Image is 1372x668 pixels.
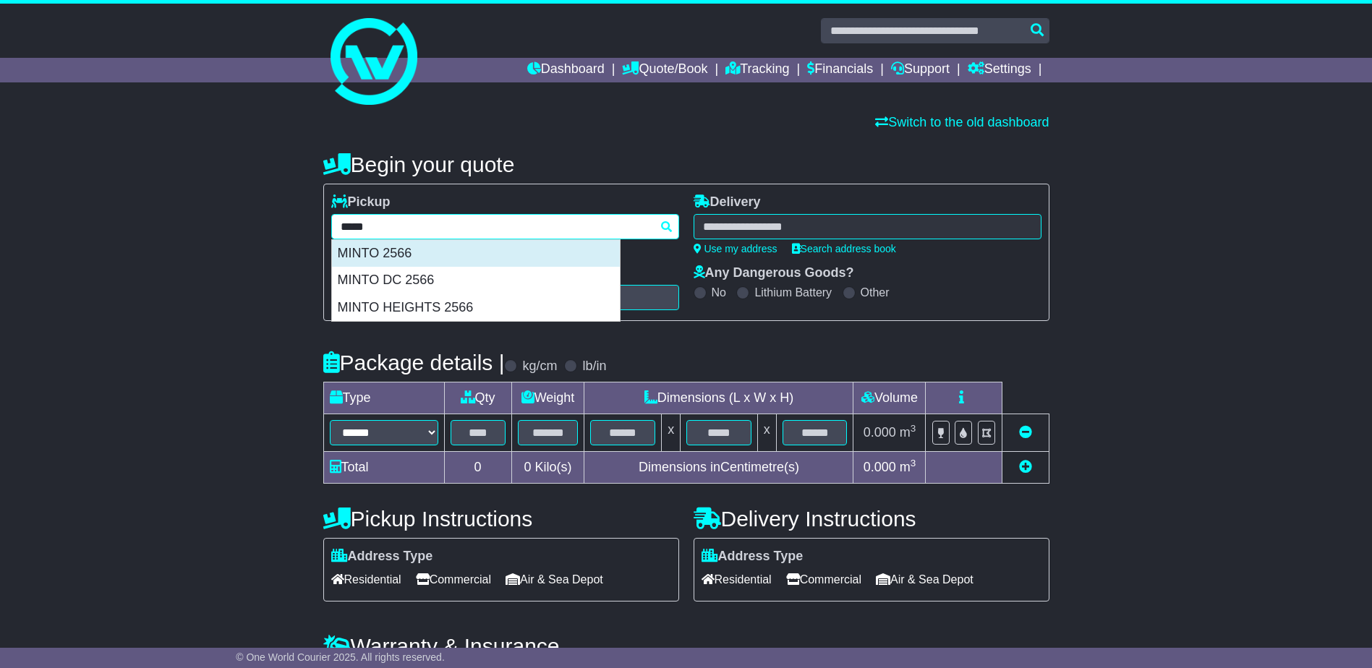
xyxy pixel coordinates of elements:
typeahead: Please provide city [331,214,679,239]
sup: 3 [911,423,916,434]
h4: Delivery Instructions [694,507,1049,531]
td: Type [323,382,444,414]
span: © One World Courier 2025. All rights reserved. [236,651,445,663]
td: 0 [444,452,511,484]
h4: Pickup Instructions [323,507,679,531]
a: Switch to the old dashboard [875,115,1049,129]
td: x [662,414,681,452]
a: Support [891,58,950,82]
span: 0.000 [864,460,896,474]
td: Weight [511,382,584,414]
span: Commercial [416,568,491,591]
td: Qty [444,382,511,414]
div: MINTO DC 2566 [332,267,620,294]
td: Kilo(s) [511,452,584,484]
span: Air & Sea Depot [506,568,603,591]
div: MINTO HEIGHTS 2566 [332,294,620,322]
span: m [900,460,916,474]
a: Remove this item [1019,425,1032,440]
a: Add new item [1019,460,1032,474]
span: 0 [524,460,531,474]
h4: Package details | [323,351,505,374]
h4: Warranty & Insurance [323,634,1049,658]
label: Other [861,286,890,299]
label: Address Type [331,549,433,565]
label: Address Type [702,549,804,565]
div: MINTO 2566 [332,240,620,267]
td: Volume [853,382,926,414]
span: Residential [331,568,401,591]
span: Air & Sea Depot [876,568,973,591]
a: Search address book [792,243,896,254]
td: Dimensions (L x W x H) [584,382,853,414]
span: m [900,425,916,440]
td: Dimensions in Centimetre(s) [584,452,853,484]
span: Commercial [786,568,861,591]
span: Residential [702,568,772,591]
td: x [757,414,776,452]
a: Dashboard [527,58,605,82]
sup: 3 [911,458,916,468]
a: Settings [968,58,1031,82]
a: Quote/Book [622,58,707,82]
label: Pickup [331,194,391,210]
a: Financials [807,58,873,82]
label: Delivery [694,194,761,210]
label: Any Dangerous Goods? [694,265,854,281]
td: Total [323,452,444,484]
label: Lithium Battery [754,286,832,299]
label: kg/cm [522,359,557,374]
label: No [712,286,726,299]
a: Use my address [694,243,777,254]
span: 0.000 [864,425,896,440]
h4: Begin your quote [323,153,1049,176]
label: lb/in [582,359,606,374]
a: Tracking [725,58,789,82]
